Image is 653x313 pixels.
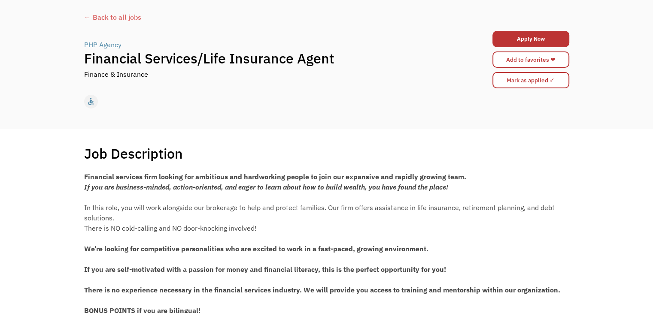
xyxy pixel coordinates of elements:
div: accessible [86,95,95,108]
h1: Financial Services/Life Insurance Agent [84,50,448,67]
span: If you are self-motivated with a passion for money and financial literacy, this is the perfect op... [84,265,446,274]
em: If you are business-minded, action-oriented, and eager to learn about how to build wealth, you ha... [84,183,448,191]
a: Apply Now [492,31,569,47]
span: Financial services firm looking for ambitious and hardworking people to join our expansive and ra... [84,172,466,181]
span: We’re looking for competitive personalities who are excited to work in a fast-paced, growing envi... [84,244,428,253]
div: There is NO cold-calling and NO door-knocking involved! [84,223,569,233]
div: PHP Agency [84,39,121,50]
div: Finance & Insurance [84,69,148,79]
form: Mark as applied form [492,70,569,90]
a: Add to favorites ❤ [492,51,569,68]
div: In this role, you will work alongside our brokerage to help and protect families. Our firm offers... [84,202,569,223]
a: ← Back to all jobs [84,12,569,22]
input: Mark as applied ✓ [492,72,569,88]
a: PHP Agency [84,39,124,50]
span: There is no experience necessary in the financial services industry. We will provide you access t... [84,286,560,294]
h1: Job Description [84,145,183,162]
